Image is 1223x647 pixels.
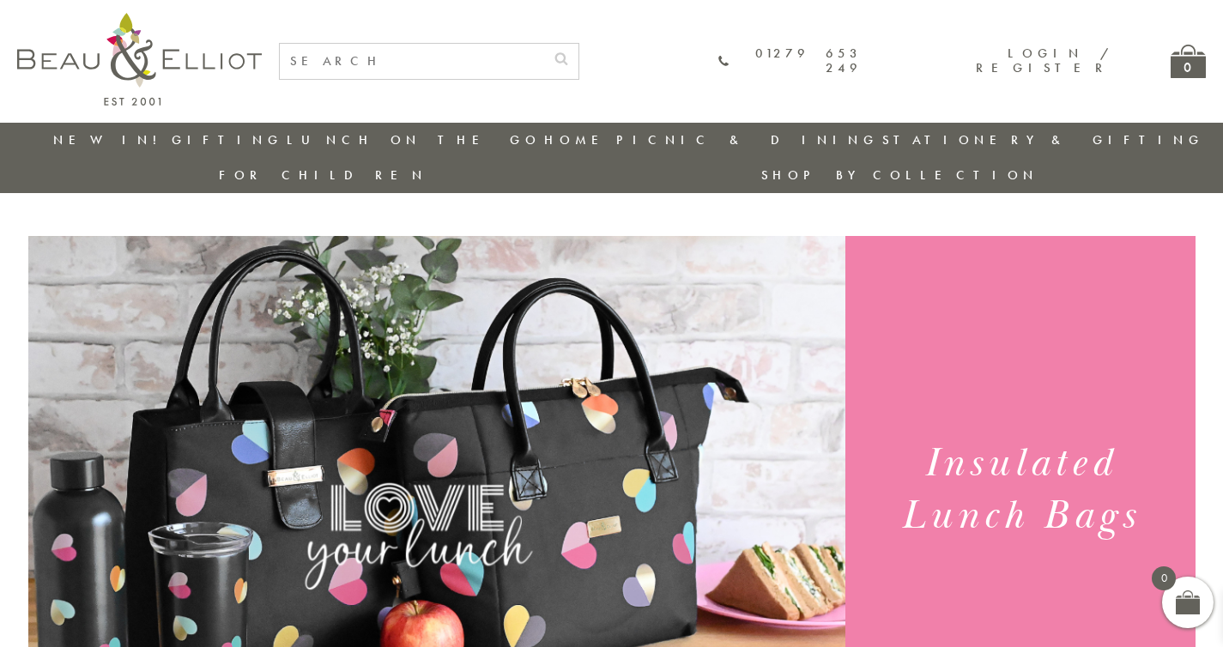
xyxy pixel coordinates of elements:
a: Gifting [172,131,283,148]
a: Home [544,131,613,148]
a: For Children [219,166,427,184]
a: 0 [1171,45,1206,78]
a: 01279 653 249 [718,46,862,76]
a: Shop by collection [761,166,1038,184]
input: SEARCH [280,44,544,79]
a: Picnic & Dining [616,131,879,148]
a: Login / Register [976,45,1111,76]
a: New in! [53,131,168,148]
a: Lunch On The Go [287,131,541,148]
img: logo [17,13,262,106]
h1: Insulated Lunch Bags [866,438,1174,542]
a: Stationery & Gifting [882,131,1204,148]
span: 0 [1152,566,1176,590]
